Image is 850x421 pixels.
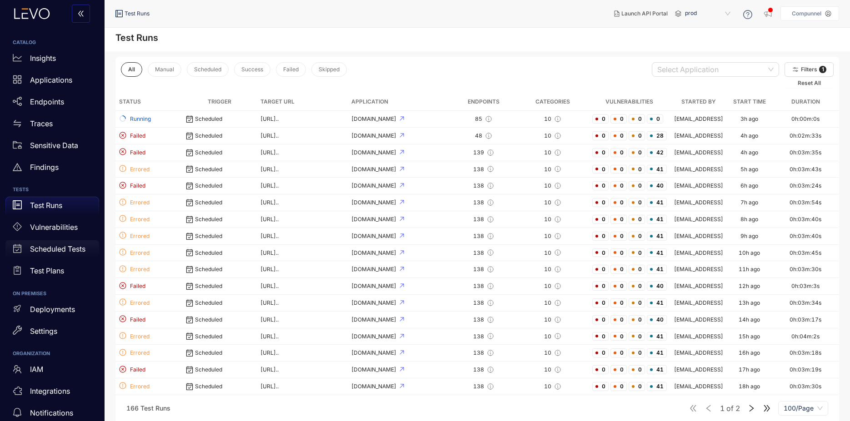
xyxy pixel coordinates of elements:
div: 10 [521,115,585,123]
span: 0 [592,248,609,258]
span: [URL].. [260,199,279,206]
div: 14h ago [739,317,760,323]
p: Notifications [30,409,73,417]
span: Failed [130,183,145,189]
td: [EMAIL_ADDRESS] [670,128,727,144]
p: Deployments [30,305,75,313]
span: [URL].. [260,299,279,306]
div: 10 [521,249,585,256]
span: 0 [592,348,609,357]
span: of [720,404,740,412]
td: 0h:03m:30s [772,261,839,278]
span: warning [13,163,22,172]
span: Failed [283,66,299,73]
div: 3h ago [740,116,758,122]
th: Trigger [182,93,257,111]
span: 0 [629,114,645,124]
td: [EMAIL_ADDRESS] [670,312,727,328]
div: Scheduled [186,233,253,240]
span: Running [130,116,151,122]
span: [URL].. [260,132,279,139]
span: 0 [610,332,627,341]
span: 41 [647,165,667,174]
td: 0h:03m:19s [772,362,839,378]
span: 0 [610,248,627,258]
a: Test Plans [5,262,99,284]
span: [DOMAIN_NAME] [351,282,398,289]
td: 0h:03m:54s [772,194,839,211]
td: 0h:03m:3s [772,278,839,295]
span: 0 [610,215,627,224]
div: 8h ago [740,216,758,223]
a: Sensitive Data [5,136,99,158]
span: 0 [610,365,627,374]
p: Findings [30,163,59,171]
td: 0h:03m:35s [772,144,839,161]
span: [DOMAIN_NAME] [351,366,398,373]
span: 0 [629,198,645,207]
div: 139 [454,149,514,156]
span: [URL].. [260,366,279,373]
span: [URL].. [260,383,279,390]
span: [DOMAIN_NAME] [351,333,398,340]
span: 0 [629,165,645,174]
div: Scheduled [186,349,253,357]
div: 15h ago [739,333,760,340]
div: 10 [521,299,585,307]
div: 138 [454,282,514,290]
span: Reset All [798,80,821,86]
button: Launch API Portal [607,6,675,21]
div: 16h ago [739,350,760,356]
span: [DOMAIN_NAME] [351,216,398,223]
button: Scheduled [187,62,229,77]
div: Scheduled [186,266,253,273]
p: Sensitive Data [30,141,78,149]
span: 0 [592,198,609,207]
td: [EMAIL_ADDRESS] [670,161,727,178]
span: [DOMAIN_NAME] [351,249,398,256]
button: double-left [72,5,90,23]
span: prod [685,6,732,21]
span: 42 [647,148,667,157]
div: 85 [454,115,514,123]
div: 10 [521,216,585,223]
h6: TESTS [13,187,92,193]
span: [DOMAIN_NAME] [351,349,398,356]
th: Start Time [727,93,772,111]
span: 0 [629,265,645,274]
button: Filters1 [785,62,834,77]
div: 138 [454,266,514,273]
th: Status [115,93,182,111]
a: Vulnerabilities [5,218,99,240]
span: 0 [592,332,609,341]
span: [URL].. [260,233,279,239]
h6: ORGANIZATION [13,351,92,357]
span: Success [241,66,263,73]
div: 6h ago [740,183,758,189]
span: 41 [647,382,667,391]
div: 17h ago [739,367,760,373]
a: Test Runs [5,197,99,218]
span: 2 [735,404,740,412]
td: 0h:04m:2s [772,328,839,345]
td: [EMAIL_ADDRESS] [670,144,727,161]
td: [EMAIL_ADDRESS] [670,211,727,228]
span: 0 [592,165,609,174]
span: [URL].. [260,115,279,122]
button: Reset All [785,79,834,88]
span: 0 [629,365,645,374]
span: 0 [610,181,627,190]
span: Manual [155,66,174,73]
div: 138 [454,249,514,256]
div: 10 [521,316,585,323]
span: [DOMAIN_NAME] [351,166,398,173]
span: [URL].. [260,149,279,156]
span: [URL].. [260,166,279,173]
span: 0 [610,298,627,307]
button: Success [234,62,270,77]
span: 0 [629,332,645,341]
div: Scheduled [186,115,253,123]
div: 10h ago [739,250,760,256]
span: [URL].. [260,316,279,323]
span: 0 [629,298,645,307]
